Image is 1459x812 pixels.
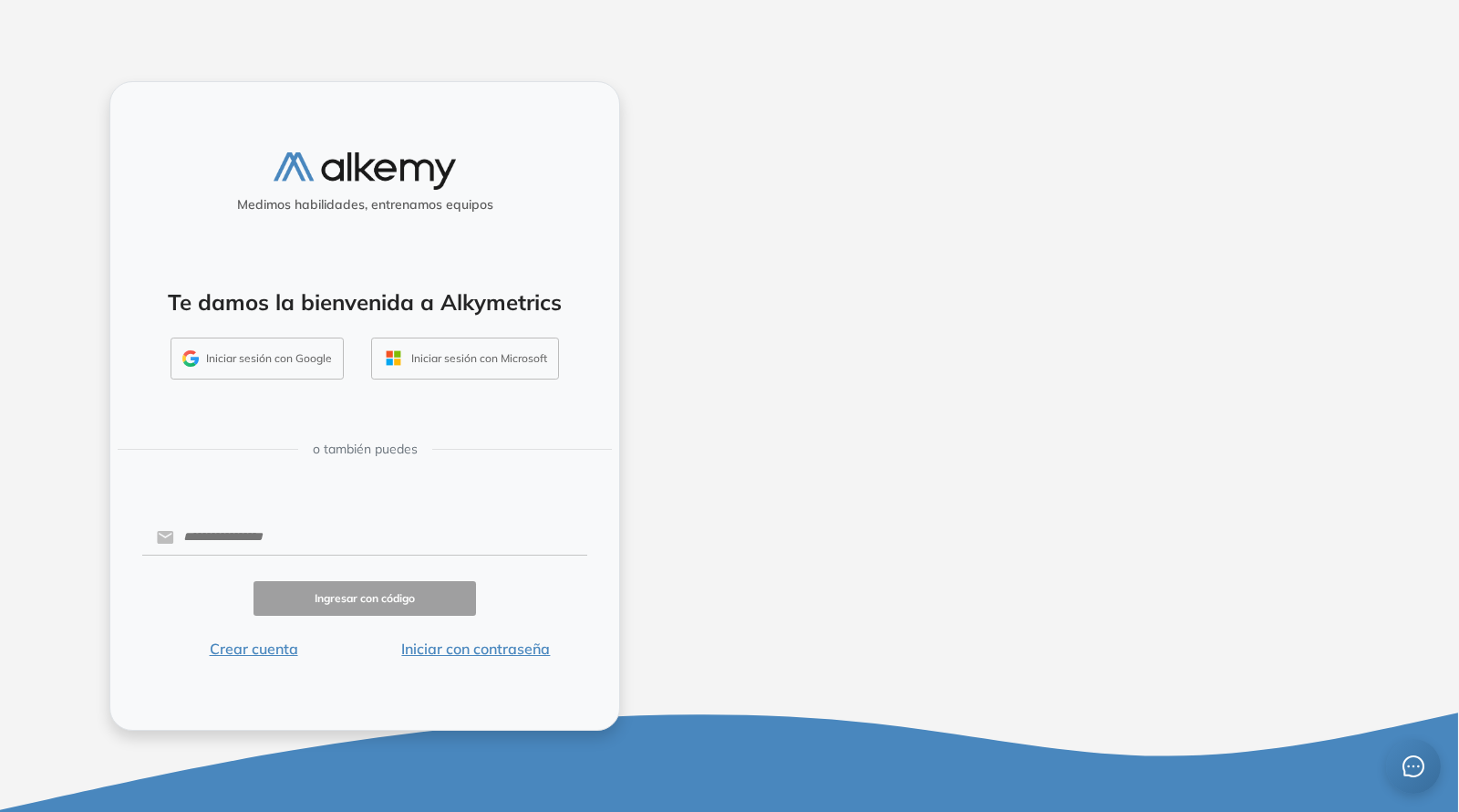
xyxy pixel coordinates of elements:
button: Iniciar sesión con Microsoft [371,338,559,380]
h5: Medimos habilidades, entrenamos equipos [118,197,612,213]
button: Ingresar con código [254,581,476,617]
img: OUTLOOK_ICON [383,348,404,369]
img: GMAIL_ICON [182,350,199,367]
button: Iniciar sesión con Google [171,338,344,380]
button: Iniciar con contraseña [365,638,587,660]
img: logo-alkemy [274,152,456,190]
h4: Te damos la bienvenida a Alkymetrics [134,289,595,316]
span: o también puedes [313,440,418,459]
button: Crear cuenta [142,638,365,660]
span: message [1402,755,1425,778]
